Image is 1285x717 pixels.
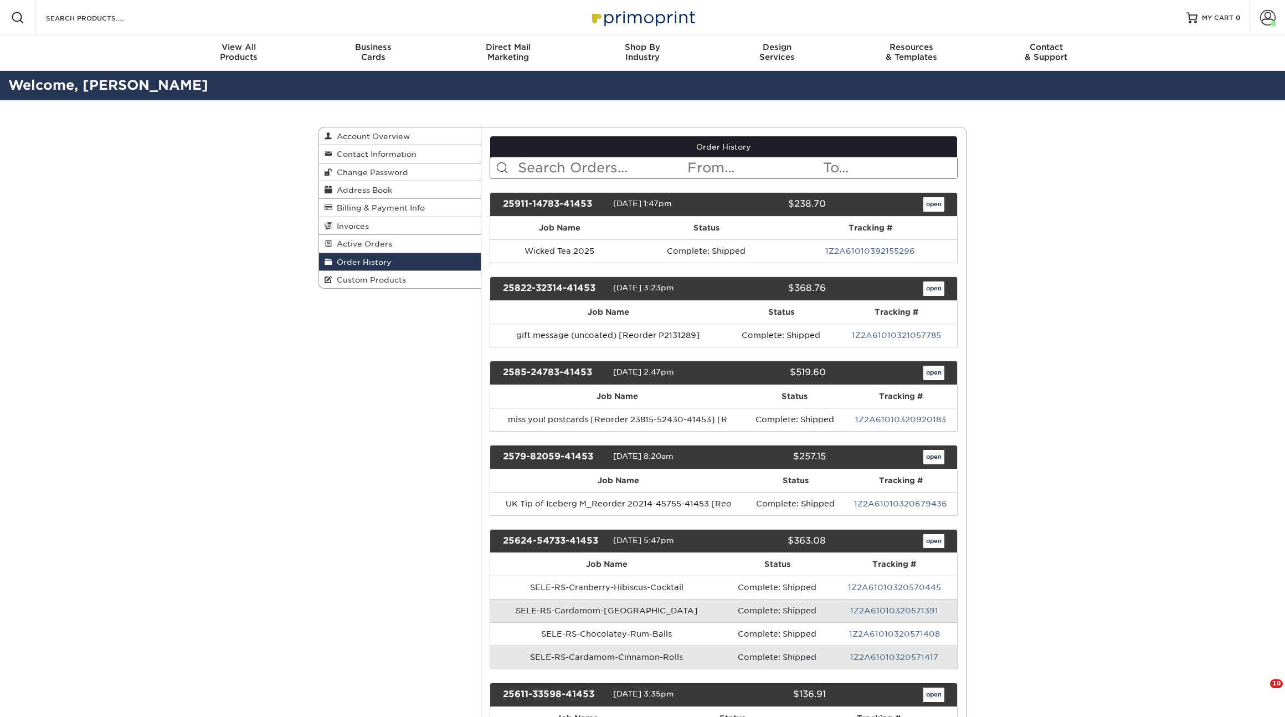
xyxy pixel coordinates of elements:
[319,163,481,181] a: Change Password
[490,239,629,263] td: Wicked Tea 2025
[495,688,613,702] div: 25611-33598-41453
[855,415,946,424] a: 1Z2A61010320920183
[332,239,392,248] span: Active Orders
[306,42,441,62] div: Cards
[629,217,784,239] th: Status
[332,258,392,267] span: Order History
[613,283,674,292] span: [DATE] 3:23pm
[613,452,674,460] span: [DATE] 8:20am
[575,42,710,62] div: Industry
[923,281,944,296] a: open
[587,6,698,29] img: Primoprint
[923,688,944,702] a: open
[441,35,575,71] a: Direct MailMarketing
[979,42,1113,62] div: & Support
[490,622,723,646] td: SELE-RS-Chocolatey-Rum-Balls
[319,145,481,163] a: Contact Information
[319,217,481,235] a: Invoices
[848,583,941,592] a: 1Z2A61010320570445
[319,127,481,145] a: Account Overview
[319,253,481,271] a: Order History
[490,553,723,576] th: Job Name
[332,222,369,231] span: Invoices
[332,275,406,284] span: Custom Products
[319,199,481,217] a: Billing & Payment Info
[715,534,834,549] div: $363.08
[715,197,834,212] div: $238.70
[613,536,674,545] span: [DATE] 5:47pm
[490,469,747,492] th: Job Name
[575,35,710,71] a: Shop ByIndustry
[715,281,834,296] div: $368.76
[613,199,672,208] span: [DATE] 1:47pm
[495,281,613,296] div: 25822-32314-41453
[686,157,821,178] input: From...
[172,42,306,52] span: View All
[629,239,784,263] td: Complete: Shipped
[844,42,979,62] div: & Templates
[745,385,844,408] th: Status
[490,136,958,157] a: Order History
[745,408,844,431] td: Complete: Shipped
[723,553,831,576] th: Status
[45,11,153,24] input: SEARCH PRODUCTS.....
[490,646,723,669] td: SELE-RS-Cardamom-Cinnamon-Rolls
[850,653,938,662] a: 1Z2A61010320571417
[723,646,831,669] td: Complete: Shipped
[575,42,710,52] span: Shop By
[490,492,747,515] td: UK Tip of Iceberg M_Reorder 20214-45755-41453 [Reo
[715,688,834,702] div: $136.91
[306,35,441,71] a: BusinessCards
[441,42,575,52] span: Direct Mail
[822,157,957,178] input: To...
[319,271,481,288] a: Custom Products
[490,599,723,622] td: SELE-RS-Cardamom-[GEOGRAPHIC_DATA]
[923,534,944,549] a: open
[1202,13,1233,23] span: MY CART
[613,367,674,376] span: [DATE] 2:47pm
[784,217,957,239] th: Tracking #
[490,385,745,408] th: Job Name
[715,366,834,380] div: $519.60
[923,450,944,464] a: open
[332,186,392,194] span: Address Book
[332,150,417,158] span: Contact Information
[747,469,845,492] th: Status
[613,690,674,699] span: [DATE] 3:35pm
[854,499,947,508] a: 1Z2A61010320679436
[825,247,915,255] a: 1Z2A61010392155296
[979,35,1113,71] a: Contact& Support
[710,42,844,62] div: Services
[306,42,441,52] span: Business
[332,132,410,141] span: Account Overview
[852,331,941,340] a: 1Z2A61010321057785
[979,42,1113,52] span: Contact
[490,576,723,599] td: SELE-RS-Cranberry-Hibiscus-Cocktail
[723,599,831,622] td: Complete: Shipped
[723,622,831,646] td: Complete: Shipped
[490,301,727,324] th: Job Name
[710,42,844,52] span: Design
[332,203,425,212] span: Billing & Payment Info
[517,157,687,178] input: Search Orders...
[495,450,613,464] div: 2579-82059-41453
[332,168,408,177] span: Change Password
[1236,14,1241,22] span: 0
[747,492,845,515] td: Complete: Shipped
[495,534,613,549] div: 25624-54733-41453
[723,576,831,599] td: Complete: Shipped
[441,42,575,62] div: Marketing
[495,366,613,380] div: 2585-24783-41453
[495,197,613,212] div: 25911-14783-41453
[727,301,836,324] th: Status
[319,181,481,199] a: Address Book
[172,42,306,62] div: Products
[490,408,745,431] td: miss you! postcards [Reorder 23815-52430-41453] [R
[715,450,834,464] div: $257.15
[923,366,944,380] a: open
[850,606,938,615] a: 1Z2A61010320571391
[710,35,844,71] a: DesignServices
[490,217,629,239] th: Job Name
[844,385,957,408] th: Tracking #
[844,469,957,492] th: Tracking #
